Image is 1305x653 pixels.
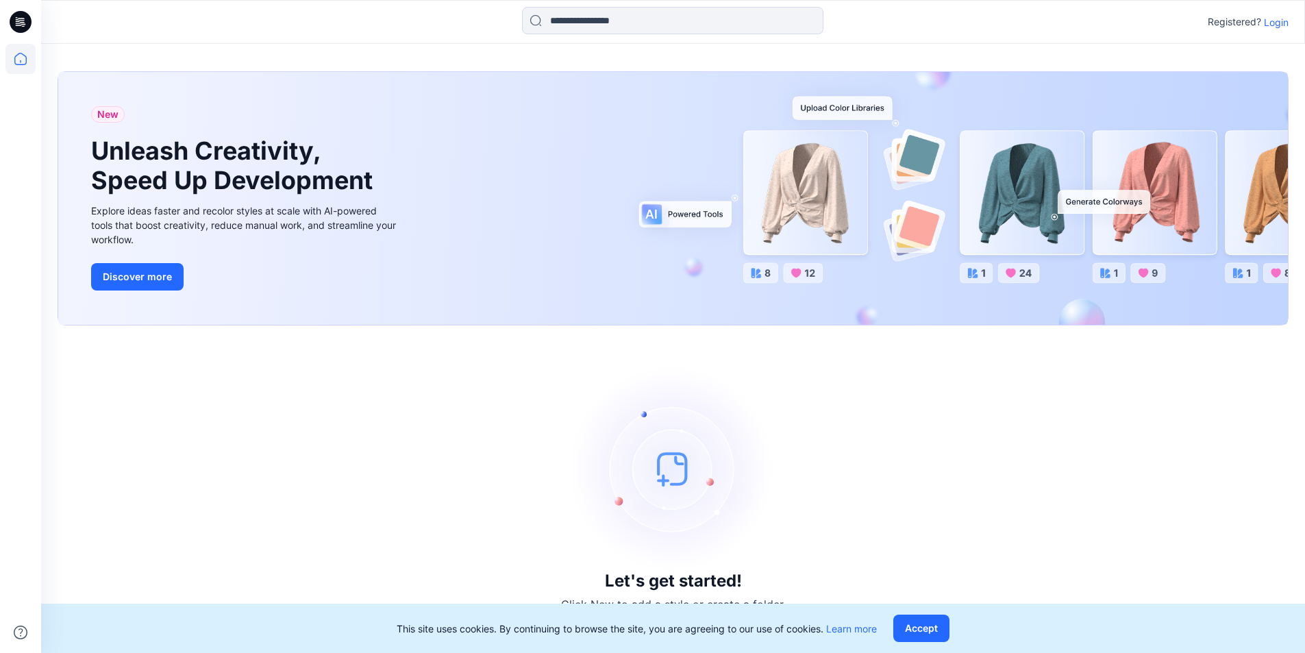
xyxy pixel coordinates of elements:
p: This site uses cookies. By continuing to browse the site, you are agreeing to our use of cookies. [397,621,877,636]
button: Discover more [91,263,184,291]
h1: Unleash Creativity, Speed Up Development [91,136,379,195]
h3: Let's get started! [605,571,742,591]
p: Registered? [1208,14,1261,30]
img: empty-state-image.svg [571,366,776,571]
span: New [97,106,119,123]
p: Login [1264,15,1289,29]
button: Accept [893,615,949,642]
a: Discover more [91,263,399,291]
p: Click New to add a style or create a folder. [561,596,786,613]
div: Explore ideas faster and recolor styles at scale with AI-powered tools that boost creativity, red... [91,204,399,247]
a: Learn more [826,623,877,634]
